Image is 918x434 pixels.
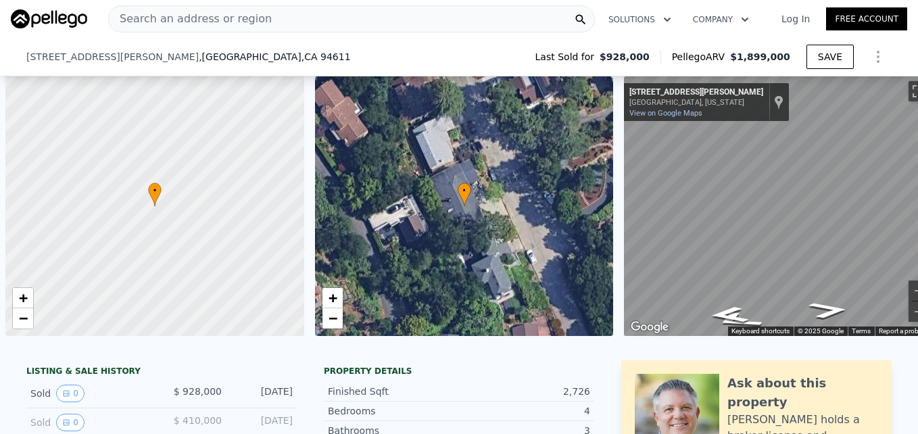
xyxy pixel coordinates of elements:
[806,45,854,69] button: SAVE
[109,11,272,27] span: Search an address or region
[765,12,826,26] a: Log In
[328,404,459,418] div: Bedrooms
[199,50,350,64] span: , [GEOGRAPHIC_DATA]
[731,327,790,336] button: Keyboard shortcuts
[328,310,337,327] span: −
[852,327,871,335] a: Terms (opens in new tab)
[322,308,343,329] a: Zoom out
[598,7,682,32] button: Solutions
[826,7,907,30] a: Free Account
[233,385,293,402] div: [DATE]
[11,9,87,28] img: Pellego
[324,366,594,377] div: Property details
[458,185,471,197] span: •
[322,288,343,308] a: Zoom in
[26,50,199,64] span: [STREET_ADDRESS][PERSON_NAME]
[328,385,459,398] div: Finished Sqft
[148,185,162,197] span: •
[30,385,151,402] div: Sold
[692,302,766,327] path: Go Southeast, Liggett Dr
[629,98,763,107] div: [GEOGRAPHIC_DATA], [US_STATE]
[672,50,731,64] span: Pellego ARV
[792,297,865,322] path: Go Northwest, Liggett Dr
[458,183,471,206] div: •
[148,183,162,206] div: •
[301,51,351,62] span: , CA 94611
[600,50,650,64] span: $928,000
[56,385,84,402] button: View historical data
[56,414,84,431] button: View historical data
[328,289,337,306] span: +
[627,318,672,336] img: Google
[727,374,878,412] div: Ask about this property
[865,43,892,70] button: Show Options
[682,7,760,32] button: Company
[730,51,790,62] span: $1,899,000
[19,310,28,327] span: −
[798,327,844,335] span: © 2025 Google
[774,95,783,110] a: Show location on map
[627,318,672,336] a: Open this area in Google Maps (opens a new window)
[30,414,151,431] div: Sold
[13,288,33,308] a: Zoom in
[459,404,590,418] div: 4
[535,50,600,64] span: Last Sold for
[26,366,297,379] div: LISTING & SALE HISTORY
[629,109,702,118] a: View on Google Maps
[174,386,222,397] span: $ 928,000
[13,308,33,329] a: Zoom out
[174,415,222,426] span: $ 410,000
[233,414,293,431] div: [DATE]
[19,289,28,306] span: +
[629,87,763,98] div: [STREET_ADDRESS][PERSON_NAME]
[459,385,590,398] div: 2,726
